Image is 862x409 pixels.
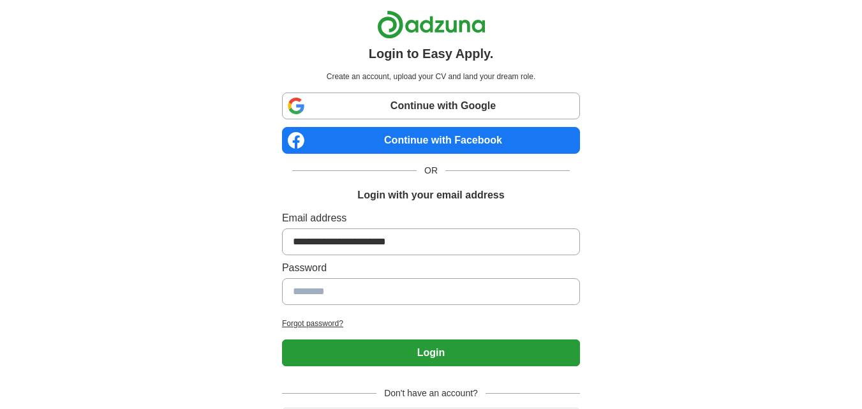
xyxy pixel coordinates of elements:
[285,71,577,82] p: Create an account, upload your CV and land your dream role.
[376,387,486,400] span: Don't have an account?
[369,44,494,63] h1: Login to Easy Apply.
[417,164,445,177] span: OR
[282,211,580,226] label: Email address
[282,127,580,154] a: Continue with Facebook
[357,188,504,203] h1: Login with your email address
[377,10,486,39] img: Adzuna logo
[282,318,580,329] a: Forgot password?
[282,260,580,276] label: Password
[282,339,580,366] button: Login
[282,93,580,119] a: Continue with Google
